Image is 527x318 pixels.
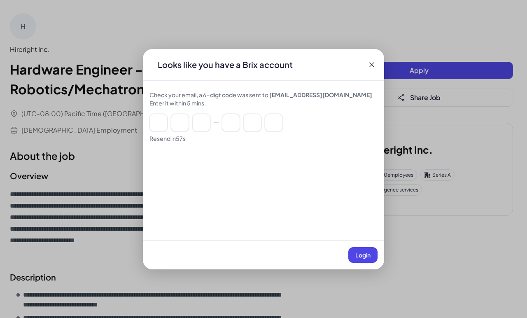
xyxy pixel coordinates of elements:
div: Check your email, a 6-digt code was sent to Enter it within 5 mins. [149,91,378,107]
span: Login [355,251,371,259]
div: Resend in 57 s [149,134,378,143]
span: [EMAIL_ADDRESS][DOMAIN_NAME] [269,91,372,98]
button: Login [348,247,378,263]
div: Looks like you have a Brix account [151,59,299,70]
